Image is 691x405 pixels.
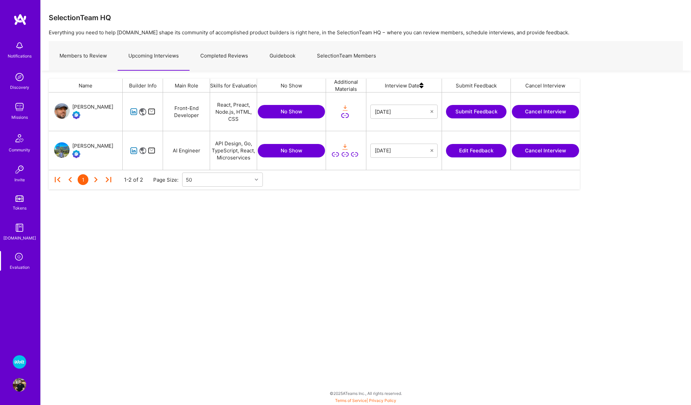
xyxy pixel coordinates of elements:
i: icon Chevron [255,178,258,181]
span: | [335,398,396,403]
i: icon OrangeDownload [341,143,349,151]
div: Community [9,146,30,153]
img: User Avatar [13,378,26,392]
div: No Show [257,79,326,92]
a: User Avatar[PERSON_NAME]Evaluation Call Booked [54,103,113,120]
div: Builder Info [123,79,163,92]
div: Skills for Evaluation [210,79,257,92]
div: Cancel Interview [511,79,580,92]
h3: SelectionTeam HQ [49,13,111,22]
div: [PERSON_NAME] [72,103,113,111]
img: logo [13,13,27,26]
button: Cancel Interview [512,105,579,118]
button: No Show [258,144,325,157]
i: icon linkedIn [130,108,138,116]
img: User Avatar [54,103,70,119]
p: Everything you need to help [DOMAIN_NAME] shape its community of accomplished product builders is... [49,29,683,36]
div: grid [49,93,585,170]
a: Privacy Policy [369,398,396,403]
a: Completed Reviews [190,41,259,71]
i: icon SelectionTeam [13,251,26,264]
img: discovery [13,70,26,84]
i: icon LinkSecondary [341,112,349,119]
div: 50 [186,176,192,183]
a: User Avatar [11,378,28,392]
div: Invite [14,176,25,183]
div: Discovery [10,84,29,91]
i: icon LinkSecondary [341,151,349,158]
a: Terms of Service [335,398,367,403]
i: icon Mail [148,108,156,116]
div: Missions [11,114,28,121]
div: Interview Date [366,79,442,92]
div: Notifications [8,52,32,60]
div: [PERSON_NAME] [72,142,113,150]
div: Main Role [163,79,210,92]
img: Invite [13,163,26,176]
div: Tokens [13,205,27,212]
a: User Avatar[PERSON_NAME]Evaluation Call Booked [54,142,113,159]
i: icon LinkSecondary [332,151,339,158]
i: icon Mail [148,147,156,154]
div: Submit Feedback [442,79,511,92]
div: 1-2 of 2 [124,176,143,183]
a: Upcoming Interviews [118,41,190,71]
div: AI Engineer [163,131,210,170]
div: Evaluation [10,264,30,271]
div: React, Preact, Node.js, HTML, CSS [210,93,257,131]
img: guide book [13,221,26,234]
img: teamwork [13,100,26,114]
a: Guidebook [259,41,306,71]
button: Cancel Interview [512,144,579,157]
div: © 2025 ATeams Inc., All rights reserved. [40,385,691,402]
img: Community [11,130,28,146]
div: [DOMAIN_NAME] [3,234,36,242]
div: 1 [78,174,88,185]
img: bell [13,39,26,52]
button: Edit Feedback [446,144,506,157]
i: icon Website [139,147,147,155]
div: API Design, Go, TypeScript, React, Microservices [210,131,257,170]
input: Select Date... [375,147,431,154]
a: SelectionTeam Members [306,41,387,71]
img: User Avatar [54,142,70,158]
div: Page Size: [153,176,182,183]
button: Submit Feedback [446,105,506,118]
div: Name [49,79,123,92]
i: icon Website [139,108,147,116]
a: Wolt - Fintech: Payments Expansion Team [11,355,28,369]
div: Front-End Developer [163,93,210,131]
input: Select Date... [375,108,431,115]
i: icon linkedIn [130,147,138,155]
i: icon OrangeDownload [341,104,349,112]
button: No Show [258,105,325,118]
a: Members to Review [49,41,118,71]
img: Evaluation Call Booked [72,150,80,158]
img: Wolt - Fintech: Payments Expansion Team [13,355,26,369]
img: tokens [15,195,24,202]
img: Evaluation Call Booked [72,111,80,119]
img: sort [419,79,423,92]
div: Additional Materials [326,79,366,92]
i: icon LinkSecondary [351,151,359,158]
